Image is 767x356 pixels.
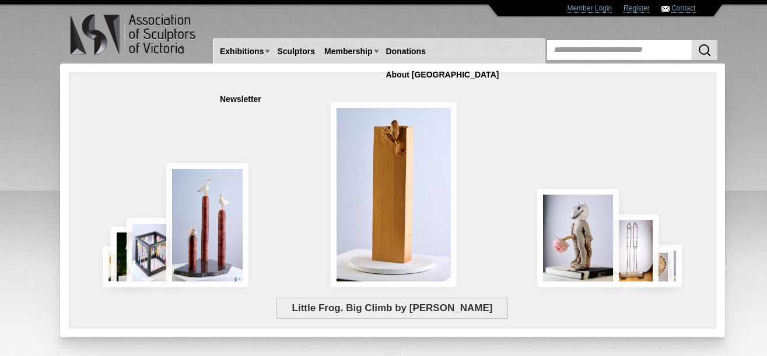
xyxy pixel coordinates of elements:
a: Membership [320,41,377,62]
img: Let There Be Light [537,189,619,287]
img: Contact ASV [661,6,670,12]
a: Member Login [567,4,612,13]
img: Swingers [605,214,659,287]
a: Donations [381,41,430,62]
a: Newsletter [215,89,266,110]
img: Search [698,43,712,57]
img: Waiting together for the Home coming [652,245,682,287]
a: Sculptors [272,41,320,62]
img: Rising Tides [166,163,249,287]
img: Little Frog. Big Climb [331,102,457,287]
a: Register [624,4,650,13]
img: logo.png [69,12,198,58]
a: Exhibitions [215,41,268,62]
span: Little Frog. Big Climb by [PERSON_NAME] [276,298,508,319]
a: About [GEOGRAPHIC_DATA] [381,64,504,86]
a: Contact [671,4,695,13]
